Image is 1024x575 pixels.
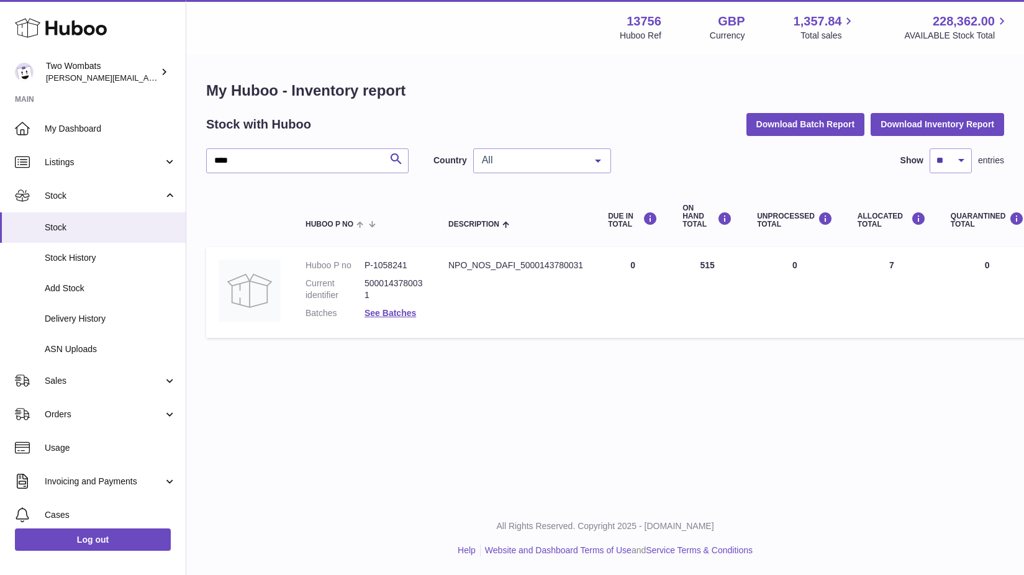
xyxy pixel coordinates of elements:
[206,81,1004,101] h1: My Huboo - Inventory report
[15,63,34,81] img: philip.carroll@twowombats.com
[306,260,365,271] dt: Huboo P no
[45,476,163,487] span: Invoicing and Payments
[45,222,176,233] span: Stock
[45,442,176,454] span: Usage
[608,212,658,229] div: DUE IN TOTAL
[306,307,365,319] dt: Batches
[682,204,732,229] div: ON HAND Total
[746,113,865,135] button: Download Batch Report
[306,278,365,301] dt: Current identifier
[646,545,753,555] a: Service Terms & Conditions
[45,343,176,355] span: ASN Uploads
[858,212,926,229] div: ALLOCATED Total
[985,260,990,270] span: 0
[46,60,158,84] div: Two Wombats
[745,247,845,338] td: 0
[45,123,176,135] span: My Dashboard
[458,545,476,555] a: Help
[710,30,745,42] div: Currency
[45,283,176,294] span: Add Stock
[448,260,583,271] div: NPO_NOS_DAFI_5000143780031
[794,13,842,30] span: 1,357.84
[306,220,353,229] span: Huboo P no
[365,260,424,271] dd: P-1058241
[718,13,745,30] strong: GBP
[900,155,923,166] label: Show
[485,545,632,555] a: Website and Dashboard Terms of Use
[871,113,1004,135] button: Download Inventory Report
[46,73,315,83] span: [PERSON_NAME][EMAIL_ADDRESS][PERSON_NAME][DOMAIN_NAME]
[15,528,171,551] a: Log out
[448,220,499,229] span: Description
[45,190,163,202] span: Stock
[206,116,311,133] h2: Stock with Huboo
[219,260,281,322] img: product image
[433,155,467,166] label: Country
[670,247,745,338] td: 515
[479,154,586,166] span: All
[620,30,661,42] div: Huboo Ref
[951,212,1024,229] div: QUARANTINED Total
[800,30,856,42] span: Total sales
[978,155,1004,166] span: entries
[45,156,163,168] span: Listings
[904,30,1009,42] span: AVAILABLE Stock Total
[365,308,416,318] a: See Batches
[904,13,1009,42] a: 228,362.00 AVAILABLE Stock Total
[45,313,176,325] span: Delivery History
[196,520,1014,532] p: All Rights Reserved. Copyright 2025 - [DOMAIN_NAME]
[757,212,833,229] div: UNPROCESSED Total
[627,13,661,30] strong: 13756
[794,13,856,42] a: 1,357.84 Total sales
[45,375,163,387] span: Sales
[45,509,176,521] span: Cases
[45,252,176,264] span: Stock History
[933,13,995,30] span: 228,362.00
[45,409,163,420] span: Orders
[481,545,753,556] li: and
[845,247,938,338] td: 7
[596,247,670,338] td: 0
[365,278,424,301] dd: 5000143780031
